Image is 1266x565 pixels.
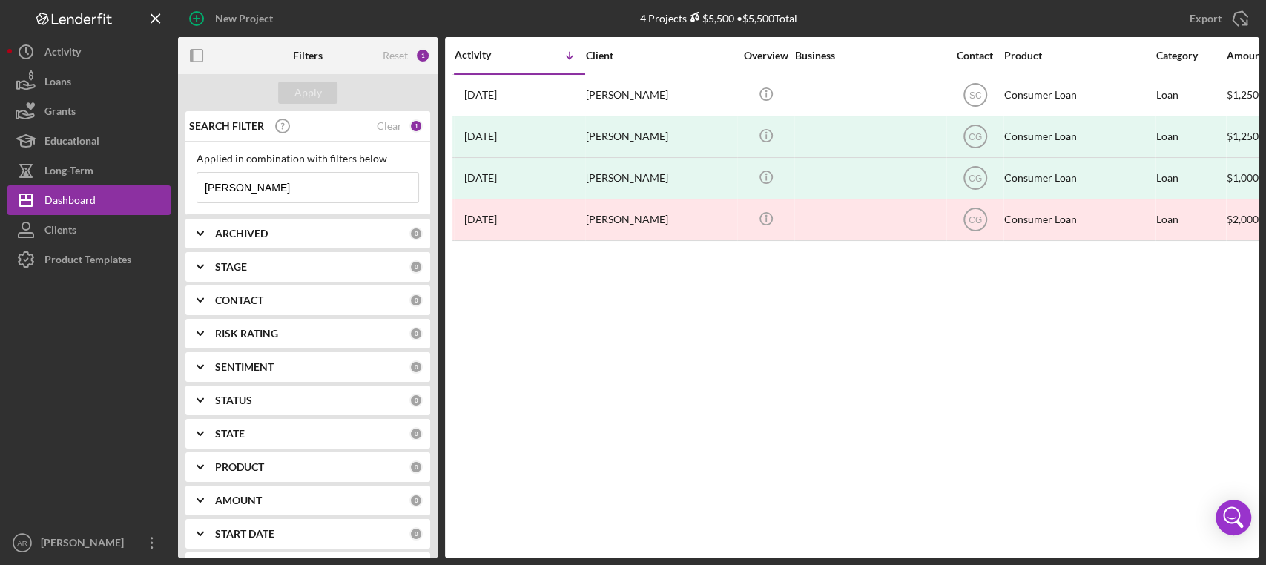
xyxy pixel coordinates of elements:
div: Activity [44,37,81,70]
button: Long-Term [7,156,171,185]
div: Grants [44,96,76,130]
div: 1 [409,119,423,133]
text: CG [969,132,982,142]
b: PRODUCT [215,461,264,473]
div: [PERSON_NAME] [586,76,734,115]
div: Loan [1156,117,1225,156]
div: Loans [44,67,71,100]
b: STAGE [215,261,247,273]
button: Product Templates [7,245,171,274]
div: Overview [738,50,794,62]
div: 0 [409,327,423,340]
div: 0 [409,427,423,440]
text: CG [969,215,982,225]
text: CG [969,174,982,184]
div: Clients [44,215,76,248]
b: AMOUNT [215,495,262,506]
div: New Project [215,4,273,33]
div: [PERSON_NAME] [37,528,133,561]
b: RISK RATING [215,328,278,340]
div: Long-Term [44,156,93,189]
text: SC [969,90,981,101]
div: 0 [409,494,423,507]
div: Category [1156,50,1225,62]
div: 4 Projects • $5,500 Total [640,12,797,24]
div: Business [795,50,943,62]
button: Dashboard [7,185,171,215]
div: 1 [415,48,430,63]
div: 0 [409,294,423,307]
div: Loan [1156,159,1225,198]
div: Consumer Loan [1004,159,1153,198]
button: Apply [278,82,337,104]
button: Grants [7,96,171,126]
div: Consumer Loan [1004,76,1153,115]
b: SEARCH FILTER [189,120,264,132]
time: 2024-09-28 12:28 [464,214,497,225]
div: Loan [1156,76,1225,115]
button: Activity [7,37,171,67]
b: Filters [293,50,323,62]
div: Reset [383,50,408,62]
b: ARCHIVED [215,228,268,239]
text: AR [17,539,27,547]
b: STATE [215,428,245,440]
div: Contact [947,50,1003,62]
button: AR[PERSON_NAME] [7,528,171,558]
div: Product [1004,50,1153,62]
div: Consumer Loan [1004,200,1153,239]
div: Applied in combination with filters below [197,153,419,165]
div: [PERSON_NAME] [586,117,734,156]
time: 2025-07-30 20:07 [464,89,497,101]
div: Open Intercom Messenger [1216,500,1251,535]
div: 0 [409,360,423,374]
b: SENTIMENT [215,361,274,373]
div: 0 [409,227,423,240]
div: [PERSON_NAME] [586,159,734,198]
div: Export [1190,4,1222,33]
div: Educational [44,126,99,159]
b: STATUS [215,394,252,406]
b: CONTACT [215,294,263,306]
div: Client [586,50,734,62]
div: $5,500 [687,12,734,24]
div: Clear [377,120,402,132]
time: 2025-01-06 22:56 [464,172,497,184]
button: Loans [7,67,171,96]
button: Export [1175,4,1259,33]
div: Apply [294,82,322,104]
div: 0 [409,460,423,474]
time: 2025-02-20 19:38 [464,130,497,142]
div: Activity [455,49,520,61]
b: START DATE [215,528,274,540]
div: Loan [1156,200,1225,239]
div: 0 [409,527,423,541]
button: Clients [7,215,171,245]
div: 0 [409,394,423,407]
div: Product Templates [44,245,131,278]
div: 0 [409,260,423,274]
button: Educational [7,126,171,156]
button: New Project [178,4,288,33]
div: [PERSON_NAME] [586,200,734,239]
div: Dashboard [44,185,96,219]
div: Consumer Loan [1004,117,1153,156]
